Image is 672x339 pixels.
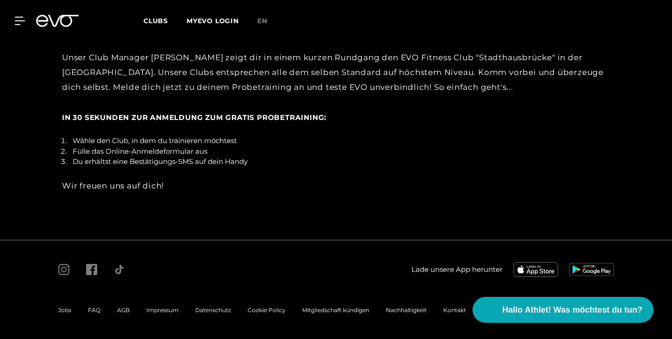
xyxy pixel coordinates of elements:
a: Cookie Policy [248,307,286,314]
strong: : [62,113,326,122]
li: Fülle das Online-Anmeldeformular aus [69,146,610,157]
li: Du erhältst eine Bestätigungs-SMS auf dein Handy [69,157,610,167]
span: Lade unsere App herunter [411,264,503,275]
a: FAQ [88,307,100,314]
img: evofitness app [514,262,558,277]
div: Wir freuen uns auf dich! [62,178,610,193]
a: AGB [117,307,130,314]
a: en [257,16,279,26]
a: Impressum [146,307,179,314]
a: Nachhaltigkeit [386,307,427,314]
button: Hallo Athlet! Was möchtest du tun? [473,297,653,323]
span: en [257,17,268,25]
li: Wähle den Club, in dem du trainieren möchtest [69,136,610,146]
a: Jobs [58,307,71,314]
div: Unser Club Manager [PERSON_NAME] zeigt dir in einem kurzen Rundgang den EVO Fitness Club "Stadtha... [62,50,610,125]
a: Clubs [143,16,187,25]
a: In 30 Sekunden zur Anmeldung zum gratis Probetraining [62,113,324,122]
a: Kontakt [443,307,466,314]
span: Hallo Athlet! Was möchtest du tun? [502,304,642,316]
a: Mitgliedschaft kündigen [302,307,369,314]
a: MYEVO LOGIN [187,17,239,25]
a: Datenschutz [195,307,231,314]
span: Clubs [143,17,168,25]
img: evofitness app [569,263,614,276]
